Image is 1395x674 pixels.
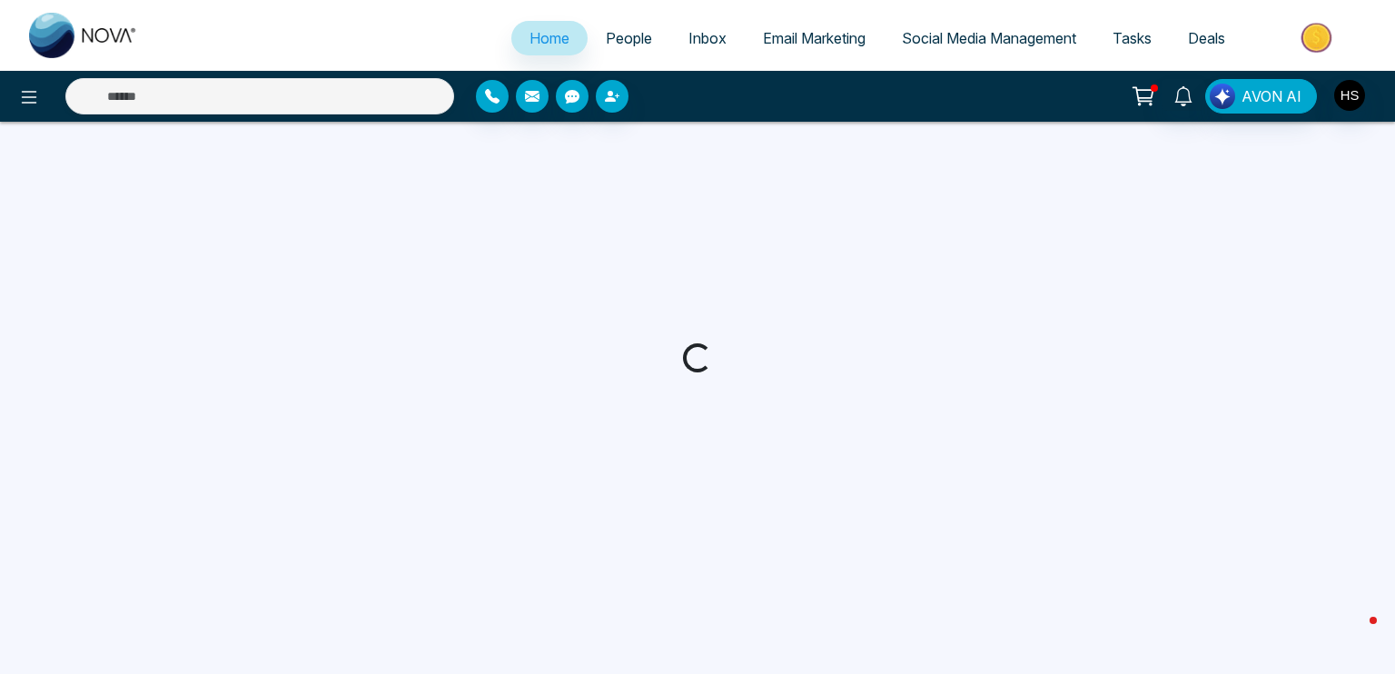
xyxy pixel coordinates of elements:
span: Social Media Management [902,29,1076,47]
span: AVON AI [1242,85,1301,107]
a: People [588,21,670,55]
img: Nova CRM Logo [29,13,138,58]
img: Market-place.gif [1252,17,1384,58]
span: Deals [1188,29,1225,47]
a: Tasks [1094,21,1170,55]
button: AVON AI [1205,79,1317,114]
a: Social Media Management [884,21,1094,55]
span: Inbox [688,29,727,47]
img: Lead Flow [1210,84,1235,109]
img: User Avatar [1334,80,1365,111]
a: Inbox [670,21,745,55]
a: Deals [1170,21,1243,55]
a: Email Marketing [745,21,884,55]
span: Email Marketing [763,29,866,47]
span: Home [529,29,569,47]
iframe: Intercom live chat [1333,612,1377,656]
span: People [606,29,652,47]
a: Home [511,21,588,55]
span: Tasks [1113,29,1152,47]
